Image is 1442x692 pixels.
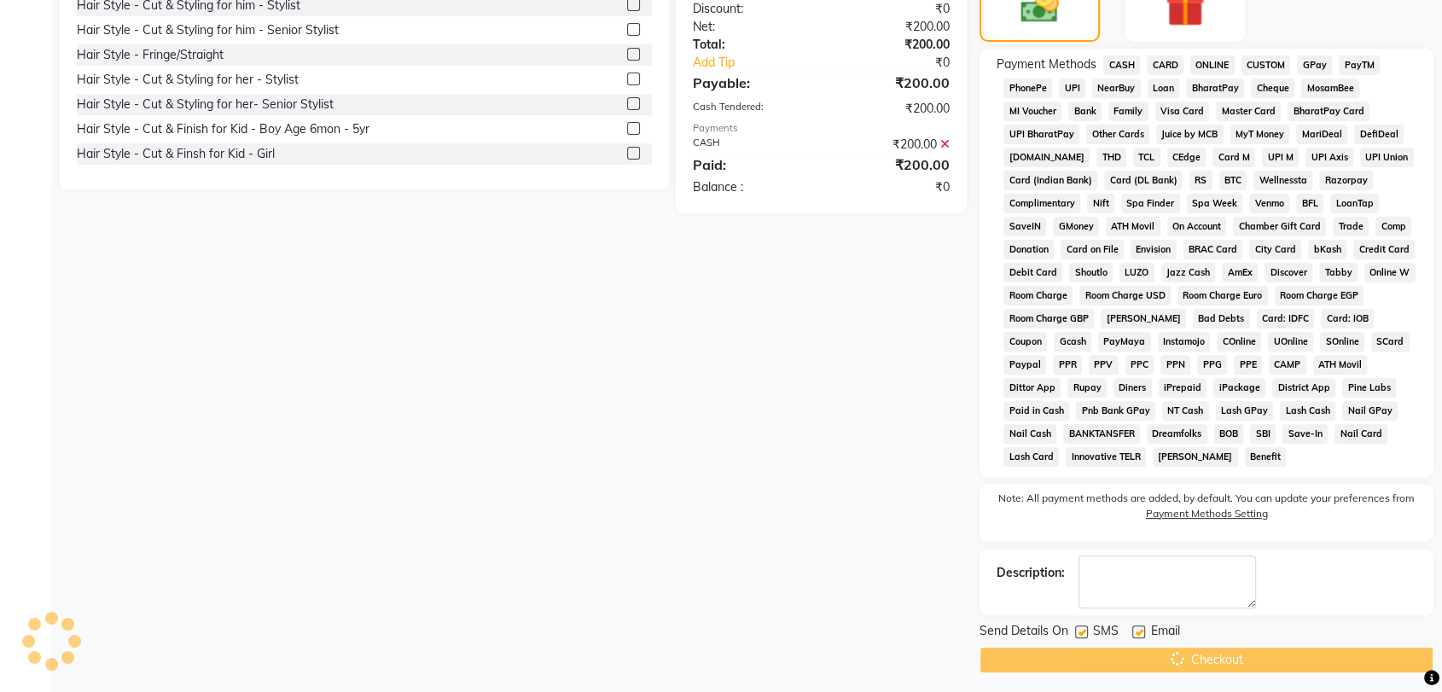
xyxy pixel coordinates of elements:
[680,18,822,36] div: Net:
[1068,102,1102,121] span: Bank
[1217,332,1261,352] span: COnline
[1313,355,1368,375] span: ATH Movil
[1272,378,1335,398] span: District App
[1003,240,1054,259] span: Donation
[1371,332,1410,352] span: SCard
[1296,194,1323,213] span: BFL
[1003,194,1080,213] span: Complimentary
[680,136,822,154] div: CASH
[1133,148,1160,167] span: TCL
[1159,378,1207,398] span: iPrepaid
[693,121,950,136] div: Payments
[1189,171,1212,190] span: RS
[1301,79,1359,98] span: MosamBee
[1257,309,1315,329] span: Card: IDFC
[1245,447,1287,467] span: Benefit
[1106,217,1160,236] span: ATH Movil
[1093,622,1119,643] span: SMS
[1059,79,1085,98] span: UPI
[1003,79,1052,98] span: PhonePe
[1213,378,1265,398] span: iPackage
[1003,125,1079,144] span: UPI BharatPay
[680,73,822,93] div: Payable:
[1153,447,1238,467] span: [PERSON_NAME]
[1193,309,1250,329] span: Bad Debts
[1183,240,1243,259] span: BRAC Card
[1101,309,1186,329] span: [PERSON_NAME]
[1147,424,1207,444] span: Dreamfolks
[1353,240,1415,259] span: Credit Card
[1162,401,1209,421] span: NT Cash
[1146,506,1268,521] label: Payment Methods Setting
[1320,332,1364,352] span: SOnline
[680,36,822,54] div: Total:
[1160,355,1190,375] span: PPN
[1003,309,1094,329] span: Room Charge GBP
[1061,240,1124,259] span: Card on File
[1212,148,1255,167] span: Card M
[1086,125,1149,144] span: Other Cards
[1098,332,1151,352] span: PayMaya
[1003,424,1056,444] span: Nail Cash
[822,136,963,154] div: ₹200.00
[822,100,963,118] div: ₹200.00
[1354,125,1404,144] span: DefiDeal
[1280,401,1335,421] span: Lash Cash
[1319,263,1358,282] span: Tabby
[1063,424,1140,444] span: BANKTANSFER
[1297,55,1332,75] span: GPay
[1268,332,1313,352] span: UOnline
[1197,355,1227,375] span: PPG
[1108,102,1148,121] span: Family
[1103,55,1140,75] span: CASH
[997,564,1065,582] div: Description:
[822,154,963,175] div: ₹200.00
[1360,148,1414,167] span: UPI Union
[1216,401,1274,421] span: Lash GPay
[1342,401,1398,421] span: Nail GPay
[1167,217,1227,236] span: On Account
[1147,55,1183,75] span: CARD
[1119,263,1154,282] span: LUZO
[1155,102,1210,121] span: Visa Card
[1216,102,1281,121] span: Master Card
[680,178,822,196] div: Balance :
[1262,148,1299,167] span: UPI M
[1003,102,1061,121] span: MI Voucher
[1342,378,1396,398] span: Pine Labs
[1003,217,1046,236] span: SaveIN
[1265,263,1312,282] span: Discover
[1121,194,1180,213] span: Spa Finder
[1308,240,1346,259] span: bKash
[1334,424,1387,444] span: Nail Card
[1003,148,1090,167] span: [DOMAIN_NAME]
[1156,125,1224,144] span: Juice by MCB
[1253,171,1312,190] span: Wellnessta
[1282,424,1328,444] span: Save-In
[1249,194,1289,213] span: Venmo
[1187,194,1243,213] span: Spa Week
[77,120,369,138] div: Hair Style - Cut & Finish for Kid - Boy Age 6mon - 5yr
[1375,217,1411,236] span: Comp
[680,154,822,175] div: Paid:
[1330,194,1379,213] span: LoanTap
[77,71,299,89] div: Hair Style - Cut & Styling for her - Stylist
[1319,171,1373,190] span: Razorpay
[1096,148,1126,167] span: THD
[1003,171,1097,190] span: Card (Indian Bank)
[1161,263,1216,282] span: Jazz Cash
[1234,355,1262,375] span: PPE
[1288,102,1369,121] span: BharatPay Card
[680,100,822,118] div: Cash Tendered:
[1150,622,1179,643] span: Email
[1230,125,1290,144] span: MyT Money
[1275,286,1364,305] span: Room Charge EGP
[1092,79,1141,98] span: NearBuy
[1131,240,1177,259] span: Envision
[1158,332,1211,352] span: Instamojo
[1067,378,1107,398] span: Rupay
[1214,424,1244,444] span: BOB
[1249,240,1301,259] span: City Card
[1003,263,1062,282] span: Debit Card
[1003,447,1059,467] span: Lash Card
